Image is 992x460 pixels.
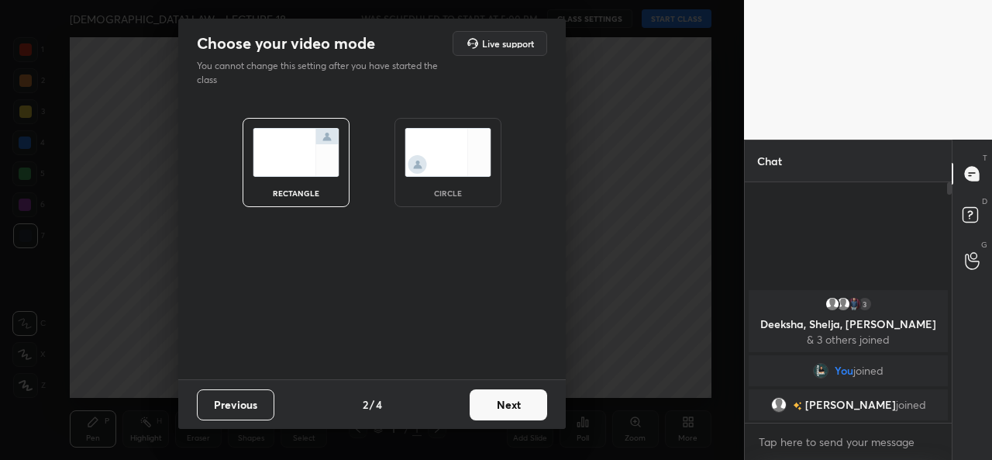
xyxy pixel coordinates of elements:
h2: Choose your video mode [197,33,375,54]
div: circle [417,189,479,197]
p: D [982,195,987,207]
img: 16fc8399e35e4673a8d101a187aba7c3.jpg [813,363,828,379]
h4: 2 [363,396,368,413]
span: [PERSON_NAME] [805,399,896,411]
img: default.png [771,397,787,413]
p: & 3 others joined [758,334,939,346]
img: normalScreenIcon.ae25ed63.svg [253,128,339,177]
button: Previous [197,389,274,420]
h5: Live support [482,39,534,48]
span: You [835,365,853,377]
h4: 4 [376,396,382,413]
div: 3 [857,296,873,312]
div: rectangle [265,189,327,197]
p: Deeksha, Shelja, [PERSON_NAME] [758,318,939,330]
p: T [983,152,987,164]
h4: / [370,396,374,413]
img: default.png [835,296,851,312]
p: G [981,239,987,251]
button: Next [470,389,547,420]
img: ab8050b41fe8442bb1f30a5454b4894c.jpg [846,296,862,312]
p: You cannot change this setting after you have started the class [197,59,448,87]
p: Chat [745,140,794,182]
div: grid [745,287,952,424]
span: joined [896,399,926,411]
img: no-rating-badge.077c3623.svg [793,402,802,410]
img: circleScreenIcon.acc0effb.svg [405,128,491,177]
img: default.png [825,296,840,312]
span: joined [853,365,883,377]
